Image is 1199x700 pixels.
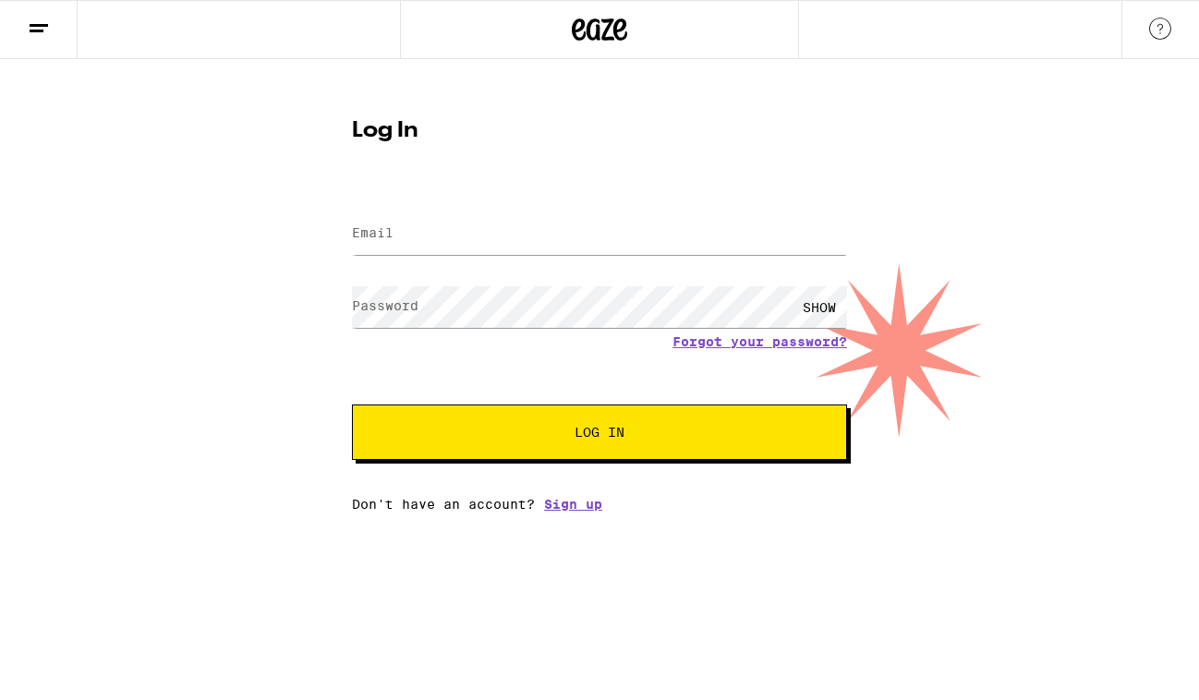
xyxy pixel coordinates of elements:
label: Password [352,298,418,313]
input: Email [352,213,847,255]
a: Sign up [544,497,602,512]
a: Forgot your password? [672,334,847,349]
div: Don't have an account? [352,497,847,512]
h1: Log In [352,120,847,142]
span: Log In [575,426,624,439]
label: Email [352,225,394,240]
button: Log In [352,404,847,460]
div: SHOW [792,286,847,328]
